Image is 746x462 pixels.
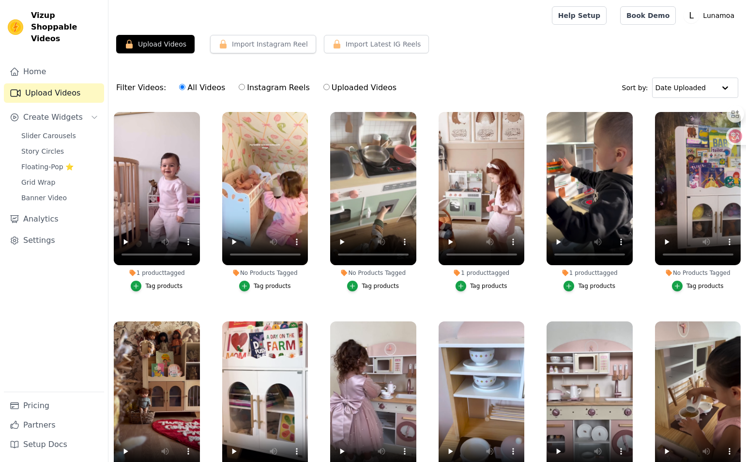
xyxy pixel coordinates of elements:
span: Story Circles [21,146,64,156]
span: Create Widgets [23,112,83,123]
a: Banner Video [15,191,104,205]
div: Tag products [362,282,399,290]
input: All Videos [179,84,185,90]
button: Tag products [672,281,724,291]
button: Tag products [563,281,615,291]
div: 1 product tagged [114,269,200,277]
button: Tag products [131,281,183,291]
a: Analytics [4,209,104,229]
a: Upload Videos [4,83,104,103]
a: Grid Wrap [15,175,104,189]
button: Tag products [347,281,399,291]
label: Instagram Reels [238,81,310,94]
label: Uploaded Videos [323,81,397,94]
button: Tag products [456,281,507,291]
label: All Videos [179,81,226,94]
input: Instagram Reels [239,84,245,90]
span: Floating-Pop ⭐ [21,162,74,172]
a: Slider Carousels [15,129,104,143]
span: Banner Video [21,193,67,203]
div: 1 product tagged [439,269,525,277]
div: Tag products [254,282,291,290]
div: No Products Tagged [655,269,741,277]
div: Tag products [470,282,507,290]
a: Settings [4,231,104,250]
div: No Products Tagged [330,269,416,277]
button: Import Instagram Reel [210,35,316,53]
a: Book Demo [620,6,676,25]
button: Create Widgets [4,108,104,127]
text: L [689,11,694,20]
a: Pricing [4,396,104,415]
img: Vizup [8,19,23,35]
button: L Lunamoa [684,7,738,24]
button: Tag products [239,281,291,291]
div: 1 product tagged [547,269,633,277]
button: Import Latest IG Reels [324,35,429,53]
p: Lunamoa [699,7,738,24]
a: Help Setup [552,6,607,25]
a: Floating-Pop ⭐ [15,160,104,174]
a: Setup Docs [4,435,104,454]
a: Story Circles [15,144,104,158]
a: Partners [4,415,104,435]
span: Slider Carousels [21,131,76,141]
div: Tag products [578,282,615,290]
div: No Products Tagged [222,269,308,277]
span: Import Latest IG Reels [346,39,421,49]
div: Sort by: [622,78,739,98]
span: Grid Wrap [21,177,55,187]
div: Tag products [686,282,724,290]
span: Vizup Shoppable Videos [31,10,100,45]
input: Uploaded Videos [323,84,330,90]
div: Filter Videos: [116,77,402,99]
button: Upload Videos [116,35,195,53]
div: Tag products [145,282,183,290]
a: Home [4,62,104,81]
